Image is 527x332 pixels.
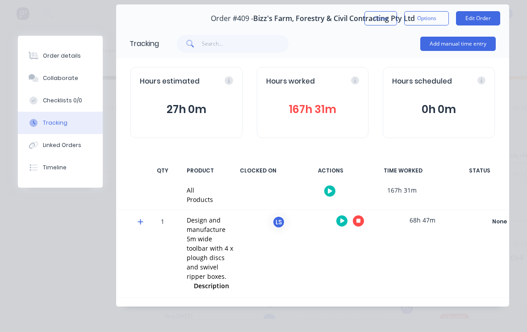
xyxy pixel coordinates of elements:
div: TIME WORKED [369,161,436,180]
div: STATUS [442,161,518,180]
span: Description [194,281,229,290]
button: Tracking [18,112,103,134]
div: Tracking [43,119,67,127]
div: Linked Orders [43,141,81,149]
button: Linked Orders [18,134,103,156]
span: Hours worked [266,76,315,87]
div: Timeline [43,164,67,172]
button: Checklists 0/0 [18,89,103,112]
button: Add manual time entry [420,37,496,51]
button: 167h 31m [266,101,360,118]
span: Hours scheduled [392,76,452,87]
div: Collaborate [43,74,78,82]
button: Close [364,11,397,25]
button: Edit Order [456,11,500,25]
button: Collaborate [18,67,103,89]
div: CLOCKED ON [225,161,292,180]
div: ACTIONS [297,161,364,180]
button: Order details [18,45,103,67]
button: 27h 0m [140,101,233,118]
div: Tracking [130,38,159,49]
span: Hours estimated [140,76,200,87]
div: All Products [187,185,213,204]
div: 68h 47m [389,210,456,230]
span: Order #409 - [211,14,253,23]
div: 167h 31m [368,180,435,200]
button: Timeline [18,156,103,179]
div: QTY [149,161,176,180]
div: LS [272,215,285,229]
button: 0h 0m [392,101,485,118]
div: Order details [43,52,81,60]
span: Bizz's Farm, Forestry & Civil Contracting Pty Ltd [253,14,415,23]
div: PRODUCT [181,161,219,180]
div: Checklists 0/0 [43,97,82,105]
input: Search... [202,35,289,53]
div: 1 [149,211,176,297]
button: Options [404,11,449,25]
div: Design and manufacture 5m wide toolbar with 4 x plough discs and swivel ripper boxes. [187,215,234,281]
